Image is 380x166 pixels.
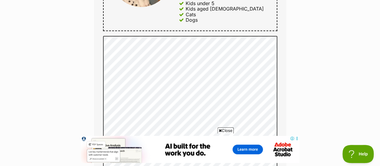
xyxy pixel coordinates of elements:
div: Kids under 5 [186,1,214,6]
div: Cats [186,12,196,17]
div: Kids aged [DEMOGRAPHIC_DATA] [186,6,264,11]
span: Close [217,127,234,133]
iframe: Help Scout Beacon - Open [342,145,374,163]
iframe: Advertisement [81,136,299,163]
div: Dogs [186,17,198,23]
